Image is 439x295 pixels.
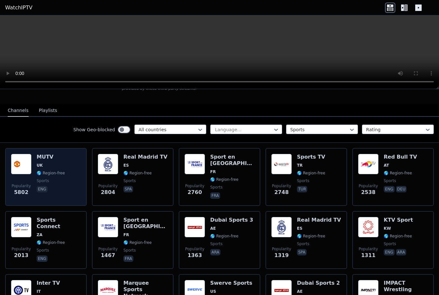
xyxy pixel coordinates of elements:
span: Popularity [98,246,118,252]
p: fra [210,192,220,199]
span: 2538 [361,189,376,196]
span: 2804 [101,189,115,196]
button: Channels [8,105,29,117]
span: sports [123,178,136,183]
span: US [210,289,216,294]
img: Sports TV [271,154,292,174]
span: 2760 [188,189,202,196]
span: ZA [37,232,42,237]
h6: Dubai Sports 2 [297,280,340,286]
h6: IMPACT Wrestling [384,280,428,293]
span: sports [297,241,309,246]
span: KW [384,226,391,231]
span: ES [297,226,302,231]
span: sports [384,178,396,183]
button: Playlists [39,105,57,117]
span: Popularity [272,183,291,189]
h6: Inter TV [37,280,65,286]
span: 🌎 Region-free [210,234,238,239]
p: deu [396,186,407,192]
span: Popularity [185,183,204,189]
span: sports [37,248,49,253]
span: FR [210,169,216,174]
span: 🌎 Region-free [384,234,412,239]
span: 🌎 Region-free [123,240,152,245]
span: ES [123,163,129,168]
p: eng [384,186,395,192]
span: AE [210,226,216,231]
p: ara [396,249,406,255]
p: eng [37,186,48,192]
span: 1319 [274,252,289,259]
h6: Dubai Sports 3 [210,217,253,223]
p: ara [210,249,220,255]
span: Popularity [359,246,378,252]
img: Red Bull TV [358,154,379,174]
span: Popularity [185,246,204,252]
span: 🌎 Region-free [37,171,65,176]
h6: Real Madrid TV [123,154,167,160]
span: IT [37,289,41,294]
h6: Real Madrid TV [297,217,341,223]
label: Show Geo-blocked [73,126,115,133]
span: UK [37,163,43,168]
span: 🌎 Region-free [297,234,325,239]
span: 1363 [188,252,202,259]
h6: MUTV [37,154,65,160]
span: sports [123,248,136,253]
h6: KTV Sport [384,217,413,223]
h6: Sports Connect [37,217,81,230]
span: sports [210,185,222,190]
span: Popularity [359,183,378,189]
span: AT [384,163,389,168]
span: 🌎 Region-free [297,171,325,176]
p: eng [37,255,48,262]
span: Popularity [12,183,31,189]
img: Real Madrid TV [98,154,118,174]
span: 🌎 Region-free [37,240,65,245]
img: KTV Sport [358,217,379,237]
span: TR [297,163,302,168]
p: tur [297,186,307,192]
img: Sport en France [98,217,118,237]
img: Real Madrid TV [271,217,292,237]
span: sports [384,241,396,246]
p: spa [297,249,307,255]
span: Popularity [272,246,291,252]
p: eng [384,249,395,255]
p: fra [123,255,133,262]
img: Sports Connect [11,217,31,237]
p: spa [123,186,133,192]
span: sports [37,178,49,183]
h6: Sports TV [297,154,325,160]
h6: Sport en [GEOGRAPHIC_DATA] [210,154,255,167]
span: 1311 [361,252,376,259]
img: Sport en France [184,154,205,174]
span: 5802 [14,189,29,196]
span: AE [297,289,302,294]
img: Dubai Sports 3 [184,217,205,237]
span: 🌎 Region-free [123,171,152,176]
span: 🌎 Region-free [210,177,238,182]
h6: Sport en [GEOGRAPHIC_DATA] [123,217,168,230]
span: FR [123,232,129,237]
span: 2013 [14,252,29,259]
span: Popularity [12,246,31,252]
span: sports [210,241,222,246]
span: 2748 [274,189,289,196]
img: MUTV [11,154,31,174]
span: Popularity [98,183,118,189]
a: WatchIPTV [5,4,32,12]
h6: Red Bull TV [384,154,417,160]
span: 🌎 Region-free [384,171,412,176]
span: 1467 [101,252,115,259]
span: sports [297,178,309,183]
h6: Swerve Sports [210,280,252,286]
